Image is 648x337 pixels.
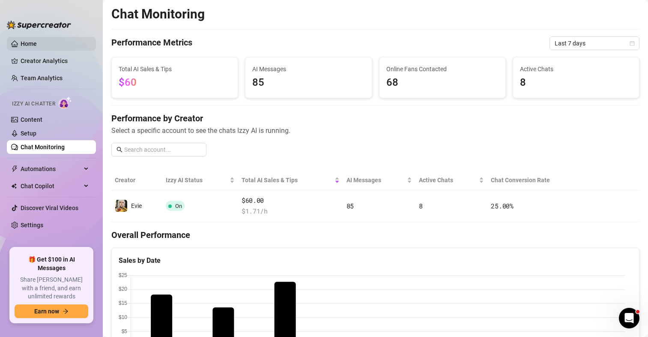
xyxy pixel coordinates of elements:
div: Sales by Date [119,255,632,266]
span: 8 [520,75,632,91]
img: logo-BBDzfeDw.svg [7,21,71,29]
span: 🎁 Get $100 in AI Messages [15,256,88,272]
span: 85 [346,202,354,210]
a: Settings [21,222,43,229]
h4: Overall Performance [111,229,639,241]
h4: Performance by Creator [111,112,639,124]
img: AI Chatter [59,96,72,109]
span: Active Chats [520,64,632,74]
span: Total AI Sales & Tips [119,64,231,74]
th: Chat Conversion Rate [487,170,586,190]
span: search [116,147,122,153]
span: $ 1.71 /h [242,206,340,217]
a: Creator Analytics [21,54,89,68]
button: Earn nowarrow-right [15,304,88,318]
a: Content [21,116,42,123]
span: Izzy AI Status [166,175,228,185]
span: 25.00 % [491,202,513,210]
span: Chat Copilot [21,179,81,193]
span: Last 7 days [555,37,634,50]
span: thunderbolt [11,165,18,172]
input: Search account... [124,145,201,154]
span: 68 [386,75,499,91]
th: Total AI Sales & Tips [238,170,343,190]
span: 8 [419,202,423,210]
span: On [175,203,182,209]
span: Online Fans Contacted [386,64,499,74]
span: AI Messages [252,64,364,74]
th: Izzy AI Status [162,170,238,190]
span: calendar [630,41,635,46]
a: Chat Monitoring [21,144,65,150]
span: arrow-right [63,308,69,314]
th: AI Messages [343,170,416,190]
span: AI Messages [346,175,406,185]
span: Select a specific account to see the chats Izzy AI is running. [111,125,639,136]
a: Team Analytics [21,75,63,81]
iframe: Intercom live chat [619,308,639,328]
span: Active Chats [419,175,477,185]
span: 85 [252,75,364,91]
a: Home [21,40,37,47]
img: Evie [115,200,127,212]
span: $60.00 [242,196,340,206]
span: Evie [131,202,142,209]
th: Creator [111,170,162,190]
a: Discover Viral Videos [21,205,78,211]
a: Setup [21,130,36,137]
span: $60 [119,76,137,88]
span: Automations [21,162,81,176]
img: Chat Copilot [11,183,17,189]
span: Izzy AI Chatter [12,100,55,108]
span: Share [PERSON_NAME] with a friend, and earn unlimited rewards [15,276,88,301]
span: Total AI Sales & Tips [242,175,333,185]
h2: Chat Monitoring [111,6,205,22]
h4: Performance Metrics [111,36,192,50]
th: Active Chats [415,170,487,190]
span: Earn now [34,308,59,315]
